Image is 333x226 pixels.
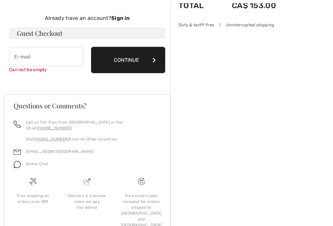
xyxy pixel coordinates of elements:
[26,162,48,166] span: Online Chat
[14,102,161,109] h3: Questions or Comments?
[33,137,69,141] a: [PHONE_NUMBER]
[36,126,72,130] a: [PHONE_NUMBER]
[111,15,129,21] strong: Sign in
[84,178,91,185] img: Delivery is a breeze since we pay the duties!
[14,121,21,128] img: call
[26,136,161,142] p: Dial From All Other Countries
[29,178,36,185] img: Free shipping on orders over $99
[9,66,83,73] div: Can not be empty
[179,22,276,28] div: Duty & tariff-free | Uninterrupted shipping
[11,193,55,205] div: Free shipping on orders over $99
[9,47,83,66] input: E-mail
[14,161,21,168] img: chat
[9,14,165,22] div: Already have an account?
[65,193,109,210] div: Delivery is a breeze since we pay the duties!
[138,178,145,185] img: Free shipping on orders over $99
[91,47,165,73] button: Continue
[9,27,165,39] h3: Guest Checkout
[26,149,94,154] a: [EMAIL_ADDRESS][DOMAIN_NAME]
[14,149,21,156] img: email
[26,119,161,131] p: Call us Toll-Free from [GEOGRAPHIC_DATA] or the US at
